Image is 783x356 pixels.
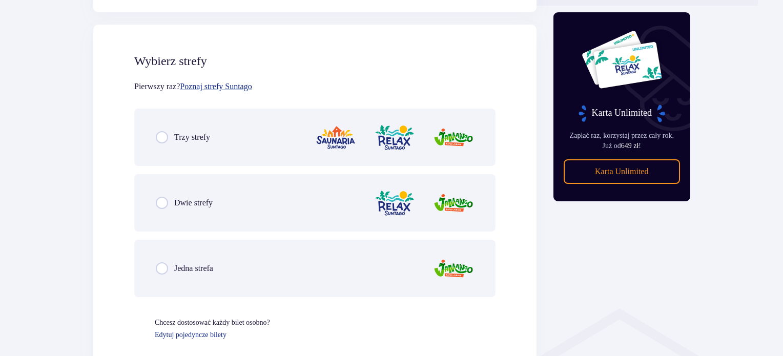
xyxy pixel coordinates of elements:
p: Chcesz dostosować każdy bilet osobno? [155,318,270,328]
p: Jedna strefa [174,263,213,274]
img: zone logo [374,189,415,218]
p: Dwie strefy [174,197,213,208]
a: Poznaj strefy Suntago [180,81,252,92]
span: 649 zł [621,142,639,150]
p: Pierwszy raz? [134,81,263,92]
img: zone logo [374,123,415,152]
p: Wybierz strefy [134,53,496,69]
img: zone logo [315,123,356,152]
a: Edytuj pojedyncze bilety [155,330,226,340]
img: zone logo [433,123,474,152]
img: zone logo [433,254,474,283]
img: zone logo [433,189,474,218]
p: Zapłać raz, korzystaj przez cały rok. Już od ! [564,131,681,151]
p: Karta Unlimited [595,166,648,177]
p: Karta Unlimited [578,104,666,122]
p: Trzy strefy [174,132,210,143]
a: Karta Unlimited [564,159,681,184]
